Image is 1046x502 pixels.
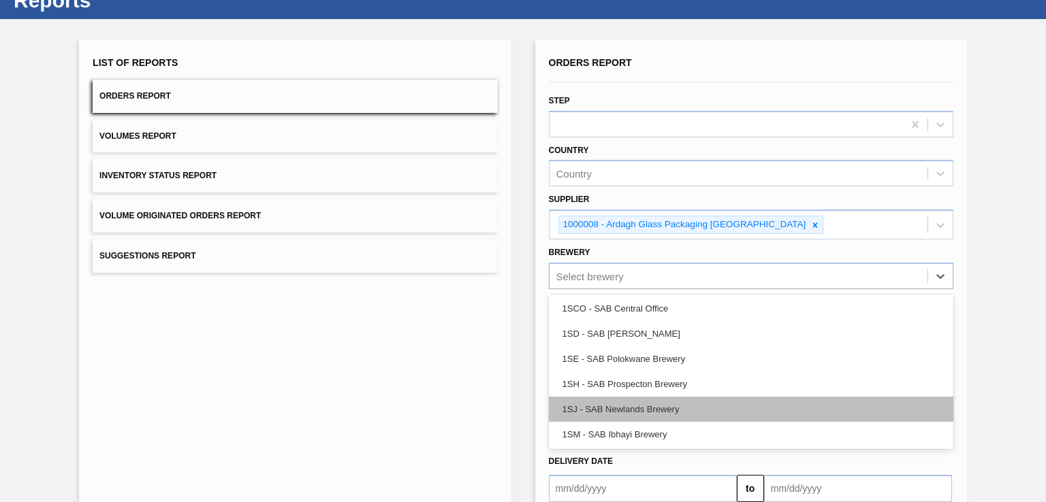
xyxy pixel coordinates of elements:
button: Suggestions Report [93,239,497,273]
label: Country [549,146,589,155]
label: Step [549,96,570,105]
button: Orders Report [93,80,497,113]
span: Orders Report [549,57,632,68]
input: mm/dd/yyyy [549,475,737,502]
div: 1SH - SAB Prospecton Brewery [549,371,953,397]
div: Country [556,168,592,180]
div: 1SD - SAB [PERSON_NAME] [549,321,953,346]
div: Select brewery [556,270,624,282]
div: 1SCO - SAB Central Office [549,296,953,321]
span: Volume Originated Orders Report [99,211,261,220]
button: Inventory Status Report [93,159,497,193]
span: List of Reports [93,57,178,68]
input: mm/dd/yyyy [764,475,952,502]
div: 1SM - SAB Ibhayi Brewery [549,422,953,447]
label: Supplier [549,195,590,204]
span: Delivery Date [549,456,613,466]
span: Orders Report [99,91,171,101]
span: Inventory Status Report [99,171,217,180]
label: Brewery [549,248,590,257]
span: Volumes Report [99,131,176,141]
button: Volume Originated Orders Report [93,199,497,233]
div: 1SE - SAB Polokwane Brewery [549,346,953,371]
span: Suggestions Report [99,251,195,261]
button: to [737,475,764,502]
div: 1SJ - SAB Newlands Brewery [549,397,953,422]
button: Volumes Report [93,120,497,153]
div: 1000008 - Ardagh Glass Packaging [GEOGRAPHIC_DATA] [559,216,808,233]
